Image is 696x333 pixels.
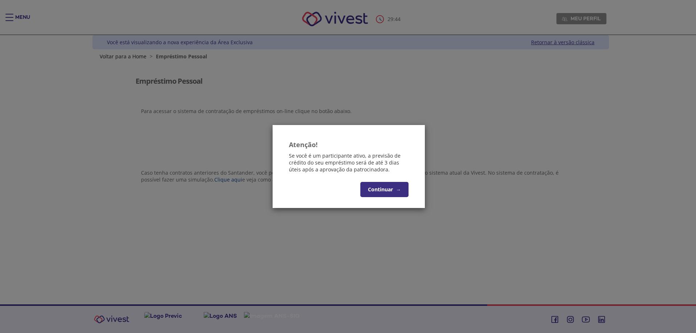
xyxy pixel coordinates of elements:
button: Continuar→ [360,182,409,197]
span: → [396,186,401,193]
section: <span lang="pt-BR" dir="ltr">Visualizador do Conteúdo da Web</span> 1 [136,157,566,199]
div: Vivest [87,35,609,304]
strong: Atenção! [289,140,318,149]
p: Se você é um participante ativo, a previsão de crédito do seu empréstimo será de até 3 dias úteis... [289,152,409,173]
